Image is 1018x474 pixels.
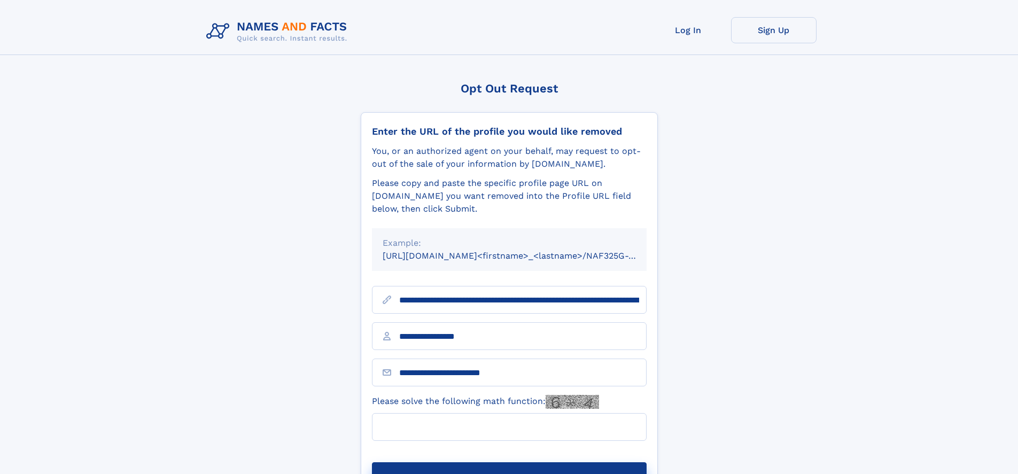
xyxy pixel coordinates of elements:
img: Logo Names and Facts [202,17,356,46]
div: Please copy and paste the specific profile page URL on [DOMAIN_NAME] you want removed into the Pr... [372,177,647,215]
a: Sign Up [731,17,817,43]
label: Please solve the following math function: [372,395,599,409]
div: You, or an authorized agent on your behalf, may request to opt-out of the sale of your informatio... [372,145,647,170]
div: Example: [383,237,636,250]
div: Enter the URL of the profile you would like removed [372,126,647,137]
small: [URL][DOMAIN_NAME]<firstname>_<lastname>/NAF325G-xxxxxxxx [383,251,667,261]
div: Opt Out Request [361,82,658,95]
a: Log In [646,17,731,43]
